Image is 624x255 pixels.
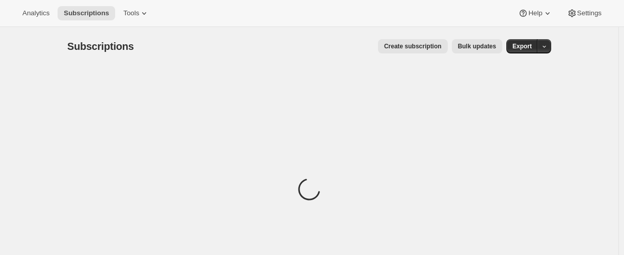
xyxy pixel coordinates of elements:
span: Subscriptions [64,9,109,17]
span: Create subscription [384,42,442,50]
button: Analytics [16,6,56,20]
button: Subscriptions [58,6,115,20]
span: Tools [123,9,139,17]
button: Settings [561,6,608,20]
span: Subscriptions [67,41,134,52]
span: Analytics [22,9,49,17]
span: Settings [577,9,602,17]
span: Bulk updates [458,42,496,50]
button: Create subscription [378,39,448,53]
button: Tools [117,6,155,20]
button: Bulk updates [452,39,502,53]
button: Export [506,39,538,53]
button: Help [512,6,558,20]
span: Export [512,42,532,50]
span: Help [528,9,542,17]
